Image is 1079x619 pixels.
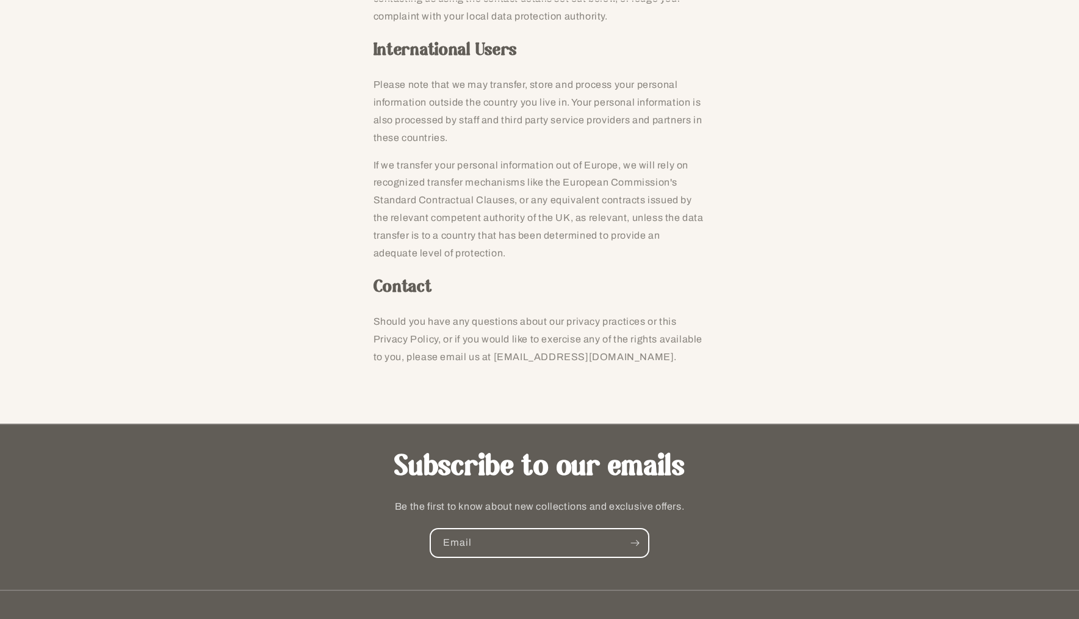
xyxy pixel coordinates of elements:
button: Subscribe [621,528,648,558]
p: If we transfer your personal information out of Europe, we will rely on recognized transfer mecha... [374,157,706,262]
p: Be the first to know about new collections and exclusive offers. [326,498,753,516]
h2: Contact [374,277,706,299]
p: Please note that we may transfer, store and process your personal information outside the country... [374,76,706,147]
h2: International Users [374,40,706,62]
p: Should you have any questions about our privacy practices or this Privacy Policy, or if you would... [374,313,706,366]
h2: Subscribe to our emails [55,449,1024,486]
